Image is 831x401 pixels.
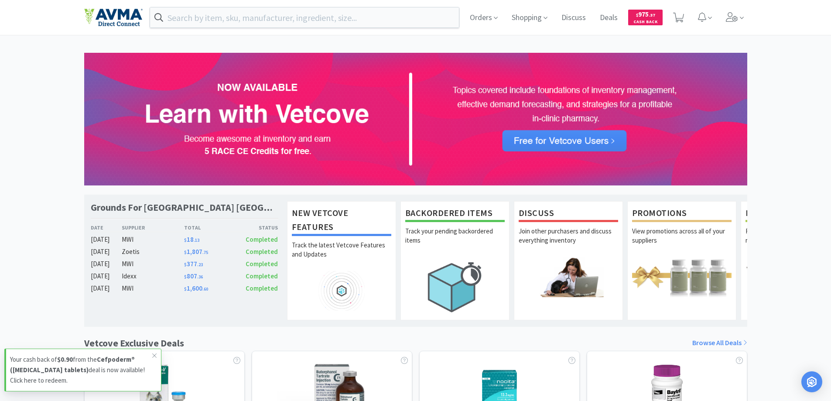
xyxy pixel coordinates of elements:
a: [DATE]Zoetis$1,807.75Completed [91,247,278,257]
span: $ [636,12,638,18]
p: View promotions across all of your suppliers [632,226,732,257]
span: . 60 [202,286,208,292]
a: Deals [596,14,621,22]
span: $ [184,286,187,292]
div: [DATE] [91,259,122,269]
span: $ [184,262,187,267]
div: MWI [122,234,184,245]
a: [DATE]MWI$1,600.60Completed [91,283,278,294]
input: Search by item, sku, manufacturer, ingredient, size... [150,7,459,27]
div: [DATE] [91,247,122,257]
span: $ [184,274,187,280]
a: Backordered ItemsTrack your pending backordered items [400,201,510,320]
span: 1,600 [184,284,208,292]
span: . 37 [649,12,655,18]
img: hero_discuss.png [519,257,618,297]
span: Completed [246,247,278,256]
div: Open Intercom Messenger [801,371,822,392]
div: MWI [122,259,184,269]
a: Discuss [558,14,589,22]
a: DiscussJoin other purchasers and discuss everything inventory [514,201,623,320]
div: MWI [122,283,184,294]
h1: Backordered Items [405,206,505,222]
span: 1,807 [184,247,208,256]
span: Completed [246,235,278,243]
div: Total [184,223,231,232]
a: [DATE]MWI$18.13Completed [91,234,278,245]
img: hero_promotions.png [632,257,732,297]
p: Track the latest Vetcove Features and Updates [292,240,391,271]
div: Supplier [122,223,184,232]
span: . 13 [194,237,199,243]
span: $ [184,250,187,255]
div: [DATE] [91,283,122,294]
span: $ [184,237,187,243]
p: Your cash back of from the deal is now available! Click here to redeem. [10,354,152,386]
img: hero_backorders.png [405,257,505,317]
h1: Vetcove Exclusive Deals [84,336,184,351]
div: Status [231,223,278,232]
span: Completed [246,284,278,292]
span: Completed [246,272,278,280]
div: Zoetis [122,247,184,257]
span: . 23 [197,262,203,267]
span: 18 [184,235,199,243]
a: [DATE]Idexx$807.36Completed [91,271,278,281]
h1: Promotions [632,206,732,222]
img: e4e33dab9f054f5782a47901c742baa9_102.png [84,8,143,27]
span: Completed [246,260,278,268]
span: Cash Back [633,20,657,25]
span: . 36 [197,274,203,280]
h1: Grounds For [GEOGRAPHIC_DATA] [GEOGRAPHIC_DATA] [91,201,278,214]
a: Browse All Deals [692,337,747,349]
a: PromotionsView promotions across all of your suppliers [627,201,736,320]
a: [DATE]MWI$377.23Completed [91,259,278,269]
div: Date [91,223,122,232]
p: Join other purchasers and discuss everything inventory [519,226,618,257]
span: . 75 [202,250,208,255]
div: [DATE] [91,271,122,281]
h1: New Vetcove Features [292,206,391,236]
img: hero_feature_roadmap.png [292,271,391,311]
p: Track your pending backordered items [405,226,505,257]
div: Idexx [122,271,184,281]
h1: Discuss [519,206,618,222]
a: New Vetcove FeaturesTrack the latest Vetcove Features and Updates [287,201,396,320]
span: 975 [636,10,655,18]
strong: $0.90 [57,355,73,363]
img: 72e902af0f5a4fbaa8a378133742b35d.png [84,53,747,185]
div: [DATE] [91,234,122,245]
span: 807 [184,272,203,280]
span: 377 [184,260,203,268]
a: $975.37Cash Back [628,6,663,29]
